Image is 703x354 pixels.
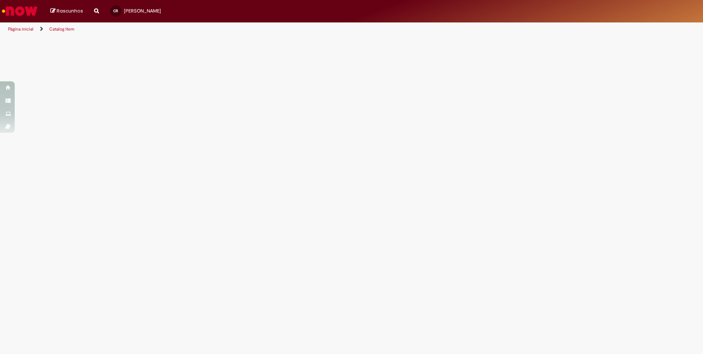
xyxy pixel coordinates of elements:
span: Rascunhos [57,7,83,14]
a: Página inicial [8,26,33,32]
a: Catalog Item [49,26,74,32]
ul: Trilhas de página [6,22,463,36]
a: Rascunhos [50,8,83,15]
span: [PERSON_NAME] [124,8,161,14]
span: CR [113,8,118,13]
img: ServiceNow [1,4,39,18]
